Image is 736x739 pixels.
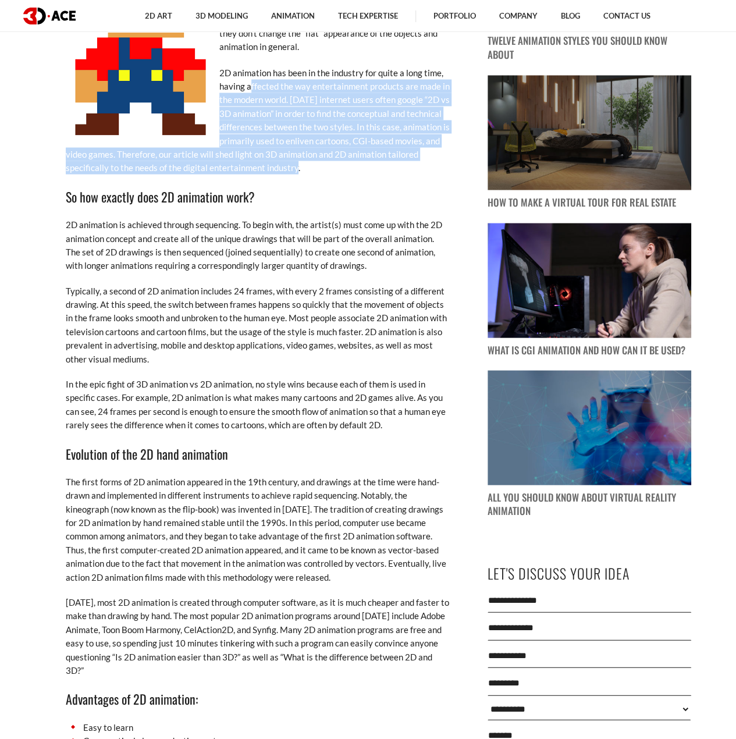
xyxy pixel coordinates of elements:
[488,343,691,357] p: What Is CGI Animation and How Can It Be Used?
[488,560,691,586] p: Let's Discuss Your Idea
[488,196,691,209] p: How to Make a Virtual Tour for Real Estate
[66,688,450,708] h3: Advantages of 2D animation:
[66,186,450,206] h3: So how exactly does 2D animation work?
[488,223,691,337] img: blog post image
[488,370,691,517] a: blog post image All You Should Know About Virtual Reality Animation
[66,284,450,365] p: Typically, a second of 2D animation includes 24 frames, with every 2 frames consisting of a diffe...
[23,8,76,24] img: logo dark
[66,66,450,175] p: 2D animation has been in the industry for quite a long time, having affected the way entertainmen...
[488,370,691,485] img: blog post image
[488,223,691,357] a: blog post image What Is CGI Animation and How Can It Be Used?
[488,491,691,517] p: All You Should Know About Virtual Reality Animation
[66,443,450,463] h3: Evolution of the 2D hand animation
[488,34,691,61] p: Twelve Animation Styles You Should Know About
[66,377,450,432] p: In the epic fight of 3D animation vs 2D animation, no style wins because each of them is used in ...
[66,218,450,272] p: 2D animation is achieved through sequencing. To begin with, the artist(s) must come up with the 2...
[488,75,691,190] img: blog post image
[66,720,450,734] li: Easy to learn
[66,595,450,677] p: [DATE], most 2D animation is created through computer software, as it is much cheaper and faster ...
[488,75,691,209] a: blog post image How to Make a Virtual Tour for Real Estate
[66,475,450,584] p: The first forms of 2D animation appeared in the 19th century, and drawings at the time were hand-...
